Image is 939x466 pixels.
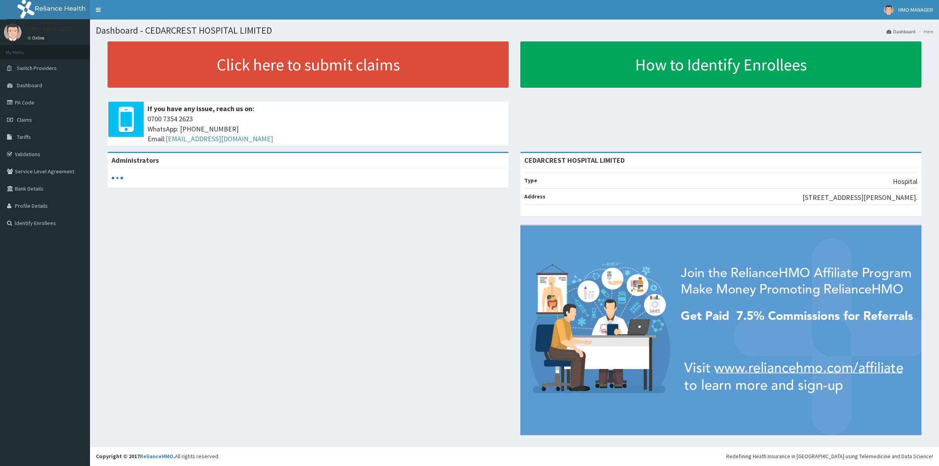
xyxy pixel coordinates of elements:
a: Online [27,35,46,41]
span: Dashboard [17,82,42,89]
span: 0700 7354 2623 WhatsApp: [PHONE_NUMBER] Email: [148,114,505,144]
span: Claims [17,116,32,123]
img: User Image [4,23,22,41]
b: If you have any issue, reach us on: [148,104,254,113]
div: Redefining Heath Insurance in [GEOGRAPHIC_DATA] using Telemedicine and Data Science! [726,452,933,460]
p: Hospital [893,176,917,187]
svg: audio-loading [112,172,123,184]
p: HMO MANAGER [27,25,72,32]
span: Switch Providers [17,65,57,72]
b: Type [524,177,537,184]
a: Dashboard [887,28,916,35]
b: Address [524,193,545,200]
span: Tariffs [17,133,31,140]
b: Administrators [112,156,159,165]
a: How to Identify Enrollees [520,41,921,88]
p: [STREET_ADDRESS][PERSON_NAME]. [802,193,917,203]
footer: All rights reserved. [90,446,939,466]
img: provider-team-banner.png [520,225,921,435]
a: RelianceHMO [140,453,173,460]
li: Here [916,28,933,35]
img: User Image [884,5,894,15]
strong: Copyright © 2017 . [96,453,175,460]
a: Click here to submit claims [108,41,509,88]
a: [EMAIL_ADDRESS][DOMAIN_NAME] [165,134,273,143]
strong: CEDARCREST HOSPITAL LIMITED [524,156,625,165]
span: HMO MANAGER [898,6,933,13]
h1: Dashboard - CEDARCREST HOSPITAL LIMITED [96,25,933,36]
